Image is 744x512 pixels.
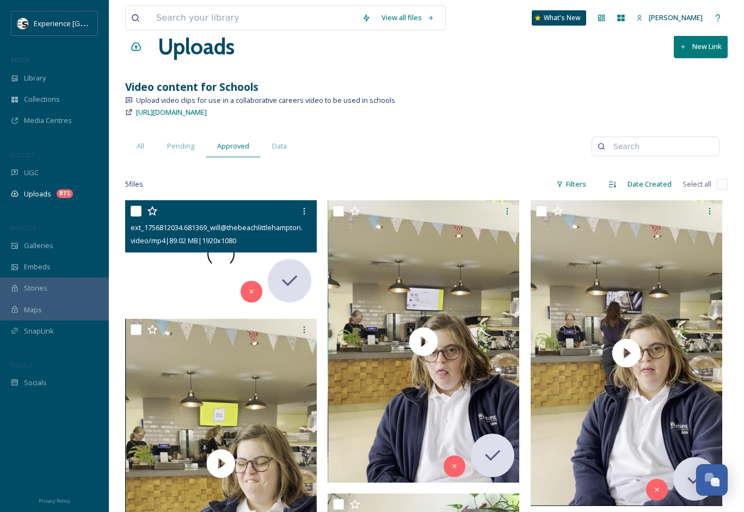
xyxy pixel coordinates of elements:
[551,174,592,195] div: Filters
[57,189,73,198] div: 871
[11,56,30,64] span: MEDIA
[125,79,259,94] strong: Video content for Schools
[125,179,143,189] span: 5 file s
[649,13,703,22] span: [PERSON_NAME]
[158,30,235,63] a: Uploads
[631,7,708,28] a: [PERSON_NAME]
[24,115,72,126] span: Media Centres
[24,305,42,315] span: Maps
[328,200,519,483] img: thumbnail
[136,107,207,117] span: [URL][DOMAIN_NAME]
[272,141,287,151] span: Data
[622,174,677,195] div: Date Created
[682,179,711,189] span: Select all
[674,35,728,58] button: New Link
[34,18,142,28] span: Experience [GEOGRAPHIC_DATA]
[131,222,377,232] span: ext_1756812034.681369_will@thebeachlittlehampton.co.uk-Emma Video.m4v
[608,135,714,157] input: Search
[11,151,34,159] span: COLLECT
[532,10,586,26] a: What's New
[24,240,53,251] span: Galleries
[24,262,51,272] span: Embeds
[24,283,47,293] span: Stories
[376,7,440,28] a: View all files
[151,6,356,30] input: Search your library
[696,464,728,496] button: Open Chat
[39,497,70,504] span: Privacy Policy
[11,361,33,369] span: SOCIALS
[24,94,60,104] span: Collections
[217,141,249,151] span: Approved
[17,18,28,29] img: WSCC%20ES%20Socials%20Icon%20-%20Secondary%20-%20Black.jpg
[24,326,54,336] span: SnapLink
[136,106,207,119] a: [URL][DOMAIN_NAME]
[24,168,39,178] span: UGC
[131,236,236,245] span: video/mp4 | 89.02 MB | 1920 x 1080
[24,189,51,199] span: Uploads
[39,494,70,507] a: Privacy Policy
[531,200,722,505] img: thumbnail
[136,95,395,106] span: Upload video clips for use in a collaborative careers video to be used in schools
[137,141,144,151] span: All
[24,73,46,83] span: Library
[11,224,36,232] span: WIDGETS
[24,378,47,388] span: Socials
[167,141,194,151] span: Pending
